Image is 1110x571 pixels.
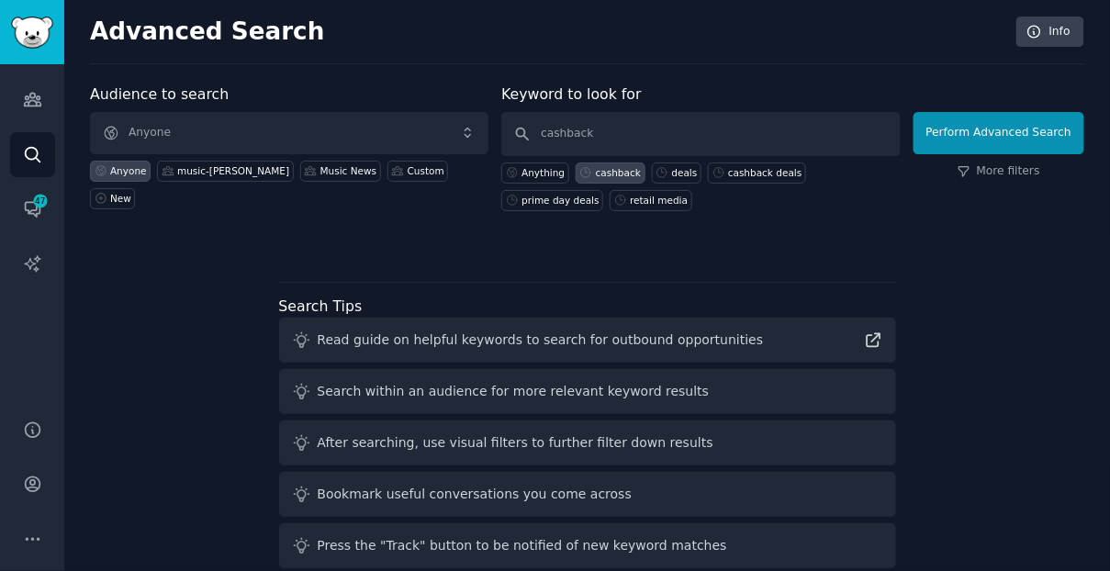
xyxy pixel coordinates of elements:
div: Press the "Track" button to be notified of new keyword matches [318,536,727,555]
div: After searching, use visual filters to further filter down results [318,433,713,453]
div: Bookmark useful conversations you come across [318,485,633,504]
div: Music News [320,164,377,177]
label: Keyword to look for [501,85,642,103]
label: Audience to search [90,85,229,103]
div: cashback deals [728,166,802,179]
h2: Advanced Search [90,17,1006,47]
a: 47 [10,186,55,231]
input: Any keyword [501,112,900,156]
div: Search within an audience for more relevant keyword results [318,382,710,401]
a: More filters [958,163,1040,180]
label: Search Tips [279,297,363,315]
div: New [110,192,131,205]
button: Perform Advanced Search [914,112,1084,154]
div: Anything [521,166,565,179]
div: music-[PERSON_NAME] [177,164,289,177]
div: deals [672,166,698,179]
div: cashback [596,166,641,179]
span: 47 [32,195,49,207]
a: Info [1016,17,1084,48]
img: GummySearch logo [11,17,53,49]
a: New [90,188,135,209]
div: Custom [408,164,444,177]
div: Read guide on helpful keywords to search for outbound opportunities [318,330,764,350]
div: retail media [630,194,688,207]
button: Anyone [90,112,488,154]
div: Anyone [110,164,147,177]
div: prime day deals [521,194,600,207]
